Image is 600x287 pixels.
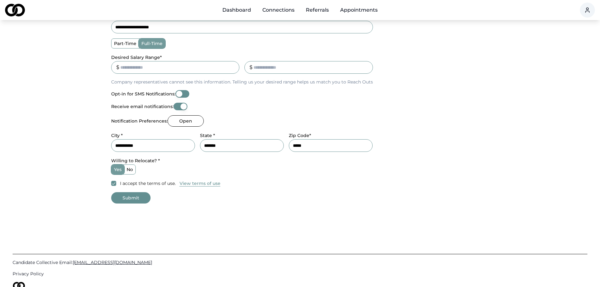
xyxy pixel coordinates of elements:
[217,4,383,16] nav: Main
[168,115,204,127] button: Open
[13,259,587,266] a: Candidate Collective Email:[EMAIL_ADDRESS][DOMAIN_NAME]
[301,4,334,16] a: Referrals
[124,165,135,174] label: no
[111,55,162,60] label: Desired Salary Range *
[335,4,383,16] a: Appointments
[111,192,151,204] button: Submit
[73,260,152,265] span: [EMAIL_ADDRESS][DOMAIN_NAME]
[13,271,587,277] a: Privacy Policy
[120,180,176,187] label: I accept the terms of use.
[200,133,215,138] label: State *
[111,165,124,174] label: yes
[180,180,220,187] button: View terms of use
[111,39,139,48] label: part-time
[111,133,123,138] label: City *
[257,4,300,16] a: Connections
[289,133,311,138] label: Zip Code*
[111,158,160,164] label: Willing to Relocate? *
[111,92,175,96] label: Opt-in for SMS Notifications:
[111,104,174,109] label: Receive email notifications:
[5,4,25,16] img: logo
[139,39,165,48] label: full-time
[111,79,373,85] p: Company representatives cannot see this information. Telling us your desired range helps us match...
[111,119,168,123] label: Notification Preferences:
[244,55,247,60] label: _
[217,4,256,16] a: Dashboard
[116,64,119,71] div: $
[180,180,220,187] a: View terms of use
[249,64,253,71] div: $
